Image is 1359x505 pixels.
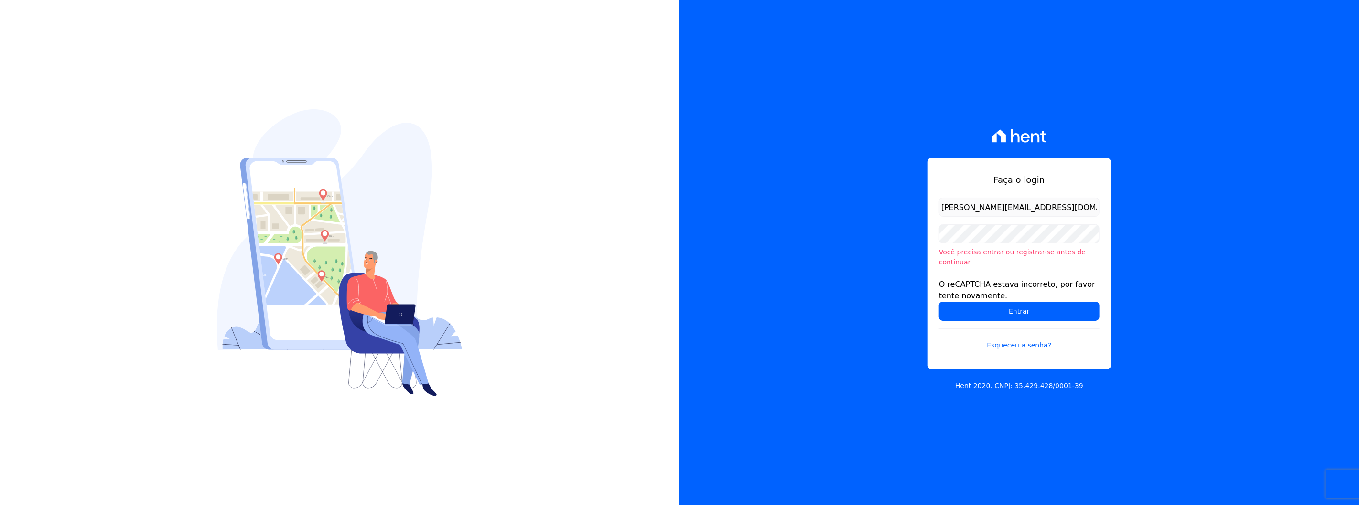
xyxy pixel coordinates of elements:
[939,302,1100,321] input: Entrar
[955,381,1083,391] p: Hent 2020. CNPJ: 35.429.428/0001-39
[939,198,1100,217] input: Email
[939,173,1100,186] h1: Faça o login
[217,109,463,396] img: Login
[939,247,1100,267] li: Você precisa entrar ou registrar-se antes de continuar.
[939,328,1100,350] a: Esqueceu a senha?
[939,279,1100,302] div: O reCAPTCHA estava incorreto, por favor tente novamente.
